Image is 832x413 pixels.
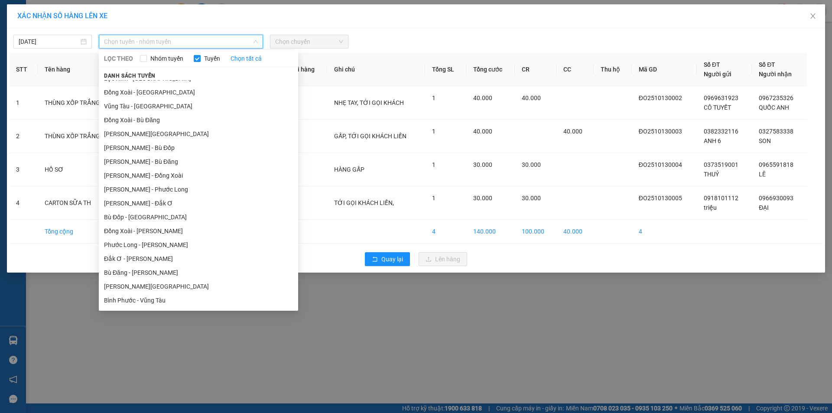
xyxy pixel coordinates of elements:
[9,53,38,86] th: STT
[466,53,515,86] th: Tổng cước
[327,53,425,86] th: Ghi chú
[639,94,682,101] span: ĐO2510130002
[147,54,187,63] span: Nhóm tuyến
[639,161,682,168] span: ĐO2510130004
[9,186,38,220] td: 4
[563,128,582,135] span: 40.000
[99,266,298,280] li: Bù Đăng - [PERSON_NAME]
[275,35,343,48] span: Chọn chuyến
[759,61,775,68] span: Số ĐT
[419,252,467,266] button: uploadLên hàng
[759,71,792,78] span: Người nhận
[38,120,225,153] td: THÙNG XỐP TRẮNG + BAO XANH QUẤN CHUNG 1 KIỆN
[759,195,793,202] span: 0966930093
[38,86,225,120] td: THÙNG XỐP TRẮNG RAU CỦ
[704,137,721,144] span: ANH 6
[99,113,298,127] li: Đồng Xoài - Bù Đăng
[280,53,327,86] th: Loại hàng
[68,8,88,17] span: Nhận:
[432,128,435,135] span: 1
[704,61,720,68] span: Số ĐT
[334,199,394,206] span: TỚI GỌI KHÁCH LIỀN,
[432,161,435,168] span: 1
[432,195,435,202] span: 1
[704,171,719,178] span: THUỶ
[201,54,224,63] span: Tuyến
[99,72,161,80] span: Danh sách tuyến
[334,166,364,173] span: HÀNG GẤP
[759,161,793,168] span: 0965591818
[556,53,594,86] th: CC
[38,153,225,186] td: HỒ SƠ
[639,195,682,202] span: ĐO2510130005
[99,210,298,224] li: Bù Đốp - [GEOGRAPHIC_DATA]
[473,161,492,168] span: 30.000
[104,35,258,48] span: Chọn tuyến - nhóm tuyến
[6,57,20,66] span: CR :
[99,141,298,155] li: [PERSON_NAME] - Bù Đốp
[99,85,298,99] li: Đồng Xoài - [GEOGRAPHIC_DATA]
[704,71,731,78] span: Người gửi
[38,53,225,86] th: Tên hàng
[38,220,225,244] td: Tổng cộng
[6,56,63,66] div: 30.000
[68,28,127,39] div: ĐẠI
[704,195,738,202] span: 0918101112
[473,128,492,135] span: 40.000
[19,37,79,46] input: 13/10/2025
[425,220,466,244] td: 4
[556,220,594,244] td: 40.000
[809,13,816,20] span: close
[68,7,127,28] div: VP Bình Triệu
[9,153,38,186] td: 3
[99,182,298,196] li: [PERSON_NAME] - Phước Long
[704,128,738,135] span: 0382332116
[632,220,697,244] td: 4
[253,39,258,44] span: down
[99,224,298,238] li: Đồng Xoài - [PERSON_NAME]
[99,99,298,113] li: Vũng Tàu - [GEOGRAPHIC_DATA]
[704,161,738,168] span: 0373519001
[99,293,298,307] li: Bình Phước - Vũng Tàu
[594,53,632,86] th: Thu hộ
[7,28,62,39] div: triệu
[231,54,262,63] a: Chọn tất cả
[522,94,541,101] span: 40.000
[466,220,515,244] td: 140.000
[632,53,697,86] th: Mã GD
[759,94,793,101] span: 0967235326
[432,94,435,101] span: 1
[704,204,717,211] span: triệu
[99,196,298,210] li: [PERSON_NAME] - Đắk Ơ
[704,104,731,111] span: CÔ TUYẾT
[99,127,298,141] li: [PERSON_NAME][GEOGRAPHIC_DATA]
[704,94,738,101] span: 0969631923
[99,252,298,266] li: Đắk Ơ - [PERSON_NAME]
[759,137,771,144] span: SON
[759,204,769,211] span: ĐẠI
[473,94,492,101] span: 40.000
[38,186,225,220] td: CARTON SỮA TH
[425,53,466,86] th: Tổng SL
[104,54,133,63] span: LỌC THEO
[381,254,403,264] span: Quay lại
[522,195,541,202] span: 30.000
[334,99,404,106] span: NHẸ TAY, TỚI GỌI KHÁCH
[334,133,406,140] span: GẤP, TỚI GỌI KHÁCH LIỀN
[99,280,298,293] li: [PERSON_NAME][GEOGRAPHIC_DATA]
[9,86,38,120] td: 1
[473,195,492,202] span: 30.000
[639,128,682,135] span: ĐO2510130003
[99,155,298,169] li: [PERSON_NAME] - Bù Đăng
[365,252,410,266] button: rollbackQuay lại
[99,238,298,252] li: Phước Long - [PERSON_NAME]
[17,12,107,20] span: XÁC NHẬN SỐ HÀNG LÊN XE
[7,8,21,17] span: Gửi:
[759,128,793,135] span: 0327583338
[9,120,38,153] td: 2
[522,161,541,168] span: 30.000
[759,104,789,111] span: QUỐC ANH
[801,4,825,29] button: Close
[515,53,556,86] th: CR
[515,220,556,244] td: 100.000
